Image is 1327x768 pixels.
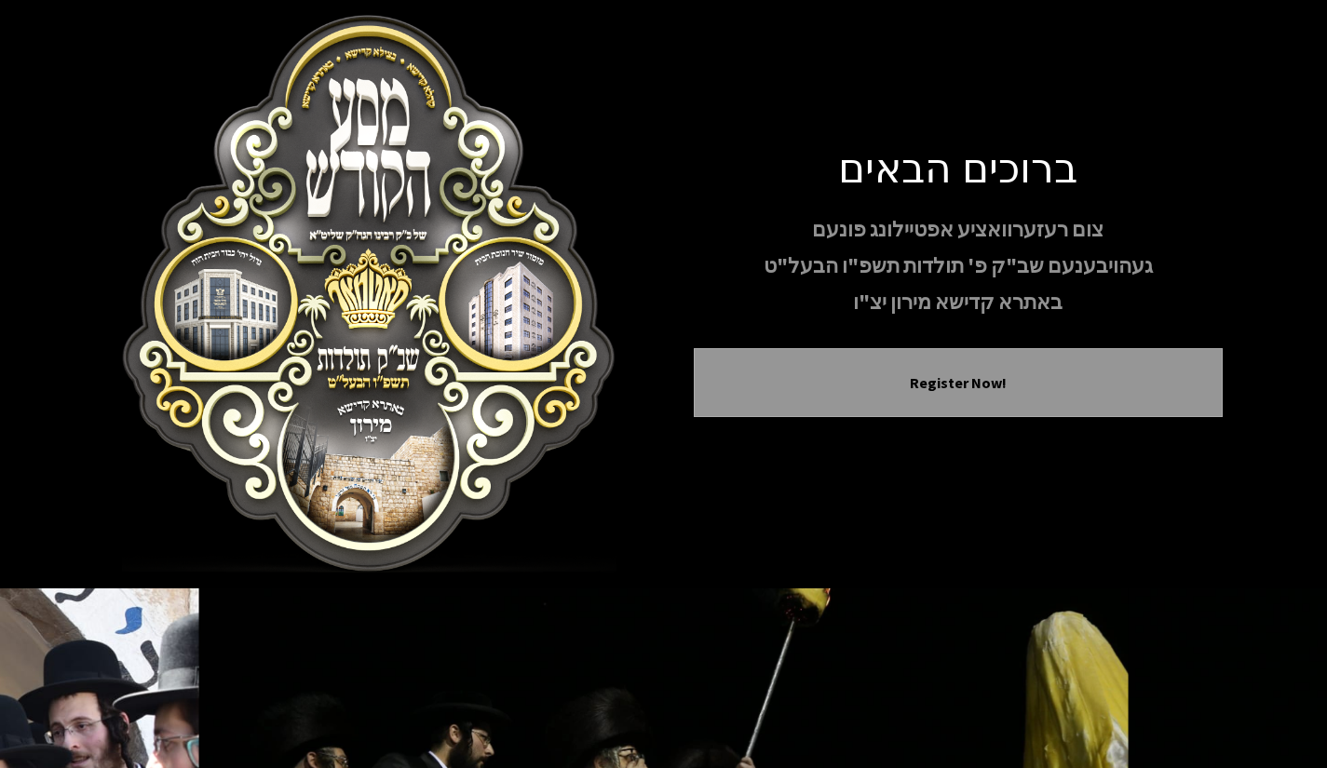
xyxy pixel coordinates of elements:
button: Register Now! [717,371,1199,394]
p: צום רעזערוואציע אפטיילונג פונעם [694,213,1223,246]
h1: ברוכים הבאים [694,141,1223,191]
p: געהויבענעם שב"ק פ' תולדות תשפ"ו הבעל"ט [694,249,1223,282]
img: Meron Toldos Logo [105,15,634,573]
p: באתרא קדישא מירון יצ"ו [694,286,1223,318]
